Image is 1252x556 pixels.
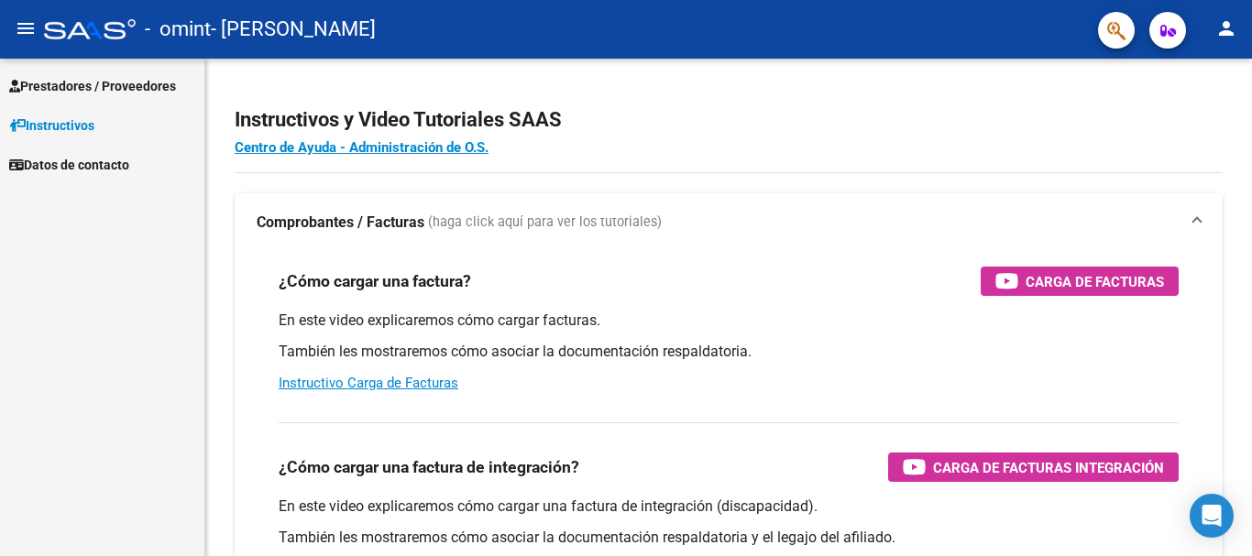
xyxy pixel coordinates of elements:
h3: ¿Cómo cargar una factura de integración? [279,454,579,480]
span: Prestadores / Proveedores [9,76,176,96]
a: Instructivo Carga de Facturas [279,375,458,391]
mat-expansion-panel-header: Comprobantes / Facturas (haga click aquí para ver los tutoriales) [235,193,1223,252]
h2: Instructivos y Video Tutoriales SAAS [235,103,1223,137]
p: En este video explicaremos cómo cargar facturas. [279,311,1179,331]
button: Carga de Facturas [981,267,1179,296]
h3: ¿Cómo cargar una factura? [279,268,471,294]
p: En este video explicaremos cómo cargar una factura de integración (discapacidad). [279,496,1179,517]
p: También les mostraremos cómo asociar la documentación respaldatoria y el legajo del afiliado. [279,528,1179,548]
span: Datos de contacto [9,155,129,175]
span: Instructivos [9,115,94,136]
a: Centro de Ayuda - Administración de O.S. [235,139,489,156]
mat-icon: menu [15,17,37,39]
span: (haga click aquí para ver los tutoriales) [428,213,662,233]
span: - [PERSON_NAME] [211,9,376,49]
span: - omint [145,9,211,49]
span: Carga de Facturas Integración [933,456,1164,479]
strong: Comprobantes / Facturas [257,213,424,233]
button: Carga de Facturas Integración [888,452,1179,482]
span: Carga de Facturas [1026,270,1164,293]
div: Open Intercom Messenger [1190,494,1234,538]
mat-icon: person [1215,17,1237,39]
p: También les mostraremos cómo asociar la documentación respaldatoria. [279,342,1179,362]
